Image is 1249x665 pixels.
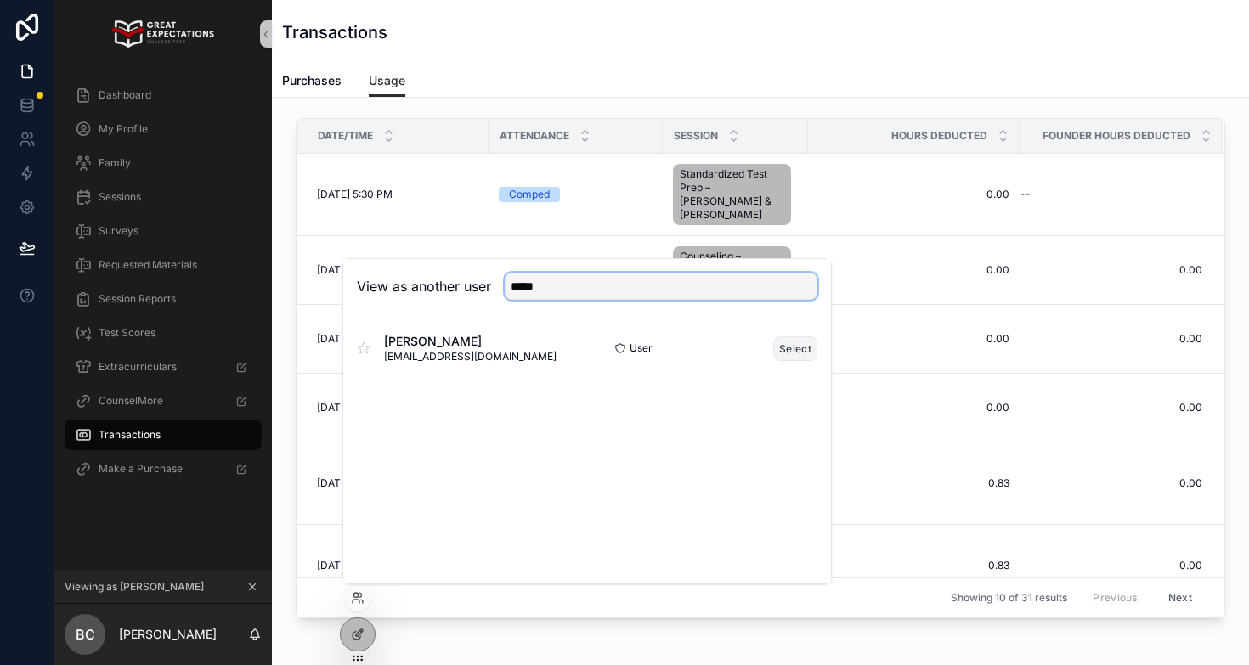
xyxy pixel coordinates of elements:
span: Attendance [500,129,569,143]
span: Counseling – [PERSON_NAME] & [PERSON_NAME] [680,250,784,290]
span: Session Reports [99,292,176,306]
span: Hours Deducted [891,129,987,143]
span: [PERSON_NAME] [384,333,557,350]
p: [PERSON_NAME] [119,626,217,643]
span: [DATE] 12:00 PM [317,476,398,490]
a: 0.83 [818,476,1009,490]
span: [DATE] 5:05 PM [317,332,393,346]
a: Comped [499,187,653,202]
span: Founder Hours Deducted [1043,129,1190,143]
a: Requested Materials [65,250,262,280]
a: Dashboard [65,80,262,110]
a: 0.00 [818,188,1009,201]
span: Showing 10 of 31 results [951,591,1067,605]
div: Comped [509,187,550,202]
a: CounselMore [65,386,262,416]
span: Transactions [99,428,161,442]
span: [DATE] 5:30 PM [317,188,393,201]
a: Purchases [282,65,342,99]
img: App logo [112,20,213,48]
a: Test Scores [65,318,262,348]
span: User [630,341,653,355]
span: CounselMore [99,394,163,408]
a: Extracurriculars [65,352,262,382]
span: BC [76,624,95,645]
a: 0.00 [818,401,1009,414]
a: [DATE] 12:00 PM [317,559,478,572]
span: Viewing as [PERSON_NAME] [65,580,204,594]
a: Counseling – [PERSON_NAME] & [PERSON_NAME] [673,243,798,297]
a: Transactions [65,420,262,450]
a: Family [65,148,262,178]
a: Standardized Test Prep – [PERSON_NAME] & [PERSON_NAME] [673,161,798,228]
a: 0.83 [818,559,1009,572]
span: Family [99,156,131,170]
span: Requested Materials [99,258,197,272]
button: Next [1156,584,1204,611]
h1: Transactions [282,20,387,44]
span: Date/Time [318,129,373,143]
a: Sessions [65,182,262,212]
span: Session [674,129,718,143]
span: Make a Purchase [99,462,183,476]
span: Standardized Test Prep – [PERSON_NAME] & [PERSON_NAME] [680,167,784,222]
a: 0.00 [1020,401,1202,414]
span: Usage [369,72,405,89]
a: [DATE] 6:00 PM [317,263,478,277]
a: 0.00 [1020,559,1202,572]
a: [DATE] 5:05 PM [317,332,478,346]
span: Surveys [99,224,138,238]
a: [DATE] 12:00 PM [317,476,478,490]
a: 0.00 [1020,263,1202,277]
a: Make a Purchase [65,454,262,484]
span: Dashboard [99,88,151,102]
a: My Profile [65,114,262,144]
span: -- [1020,188,1031,201]
span: Purchases [282,72,342,89]
span: [EMAIL_ADDRESS][DOMAIN_NAME] [384,350,557,363]
a: -- [1020,188,1202,201]
button: Select [773,336,817,361]
span: Test Scores [99,326,155,340]
div: scrollable content [54,68,272,506]
a: 0.00 [818,263,1009,277]
span: [DATE] 6:00 PM [317,263,393,277]
span: Sessions [99,190,141,204]
span: [DATE] 12:00 PM [317,559,398,572]
a: Surveys [65,216,262,246]
span: Extracurriculars [99,360,177,374]
h2: View as another user [357,276,491,296]
a: [DATE] 5:30 PM [317,188,478,201]
a: Usage [369,65,405,98]
span: My Profile [99,122,148,136]
a: 0.00 [818,332,1009,346]
a: 0.00 [1020,476,1202,490]
a: Session Reports [65,284,262,314]
a: [DATE] 5:30 PM [317,401,478,414]
span: [DATE] 5:30 PM [317,401,393,414]
a: 0.00 [1020,332,1202,346]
